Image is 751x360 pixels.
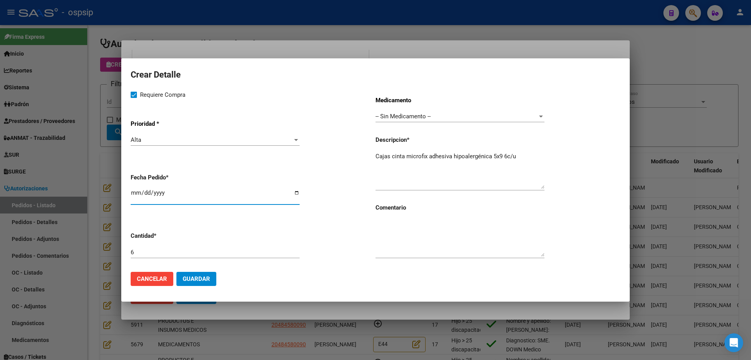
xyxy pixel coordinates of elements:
[131,136,141,143] span: Alta
[131,173,204,182] p: Fecha Pedido
[140,90,185,99] span: Requiere Compra
[375,136,449,145] p: Descripcion
[137,275,167,282] span: Cancelar
[131,272,173,286] button: Cancelar
[375,113,431,120] span: -- Sin Medicamento --
[183,275,210,282] span: Guardar
[176,272,216,286] button: Guardar
[131,119,204,128] p: Prioridad *
[131,67,620,82] h2: Crear Detalle
[375,203,449,212] p: Comentario
[375,96,449,105] p: Medicamento
[724,333,743,352] div: Open Intercom Messenger
[131,232,204,241] p: Cantidad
